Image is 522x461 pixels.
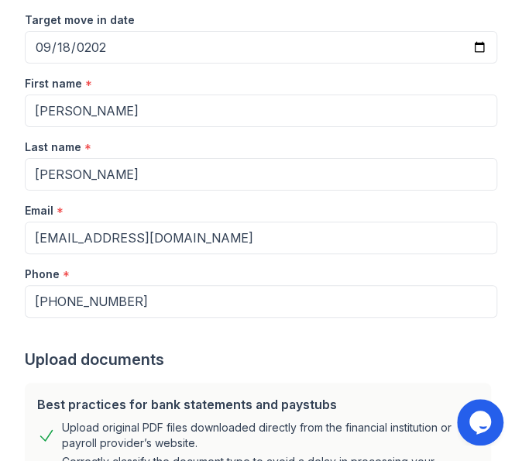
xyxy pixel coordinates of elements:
[25,203,53,218] label: Email
[25,349,497,370] div: Upload documents
[25,267,60,282] label: Phone
[62,420,479,451] div: Upload original PDF files downloaded directly from the financial institution or payroll provider’...
[25,76,82,91] label: First name
[457,399,507,446] iframe: chat widget
[25,139,81,155] label: Last name
[25,12,135,28] label: Target move in date
[37,395,479,414] div: Best practices for bank statements and paystubs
